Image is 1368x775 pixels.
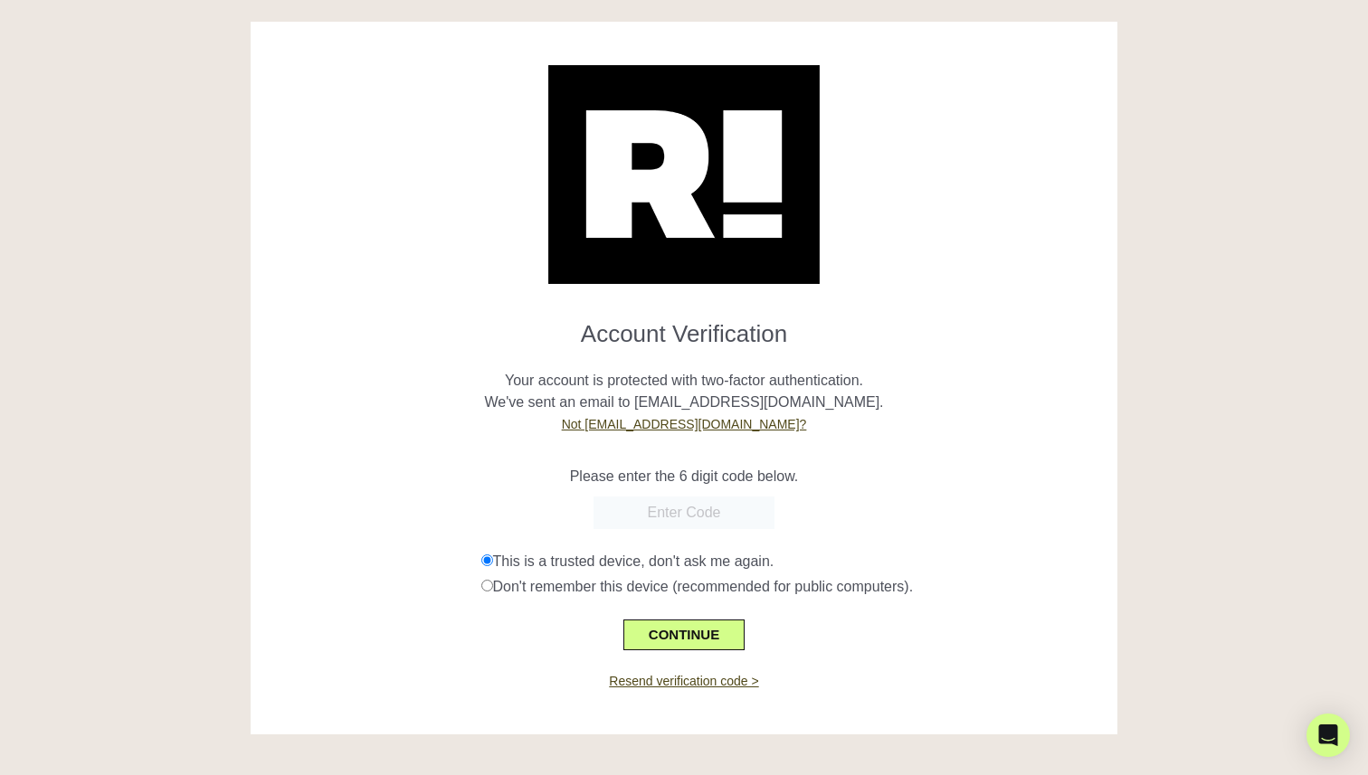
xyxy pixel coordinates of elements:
[481,576,1105,598] div: Don't remember this device (recommended for public computers).
[481,551,1105,572] div: This is a trusted device, don't ask me again.
[1306,714,1350,757] div: Open Intercom Messenger
[594,496,774,529] input: Enter Code
[609,674,758,688] a: Resend verification code >
[264,466,1104,487] p: Please enter the 6 digit code below.
[264,348,1104,435] p: Your account is protected with two-factor authentication. We've sent an email to [EMAIL_ADDRESS][...
[548,65,820,284] img: Retention.com
[623,619,745,650] button: CONTINUE
[562,417,807,431] a: Not [EMAIL_ADDRESS][DOMAIN_NAME]?
[264,306,1104,348] h1: Account Verification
